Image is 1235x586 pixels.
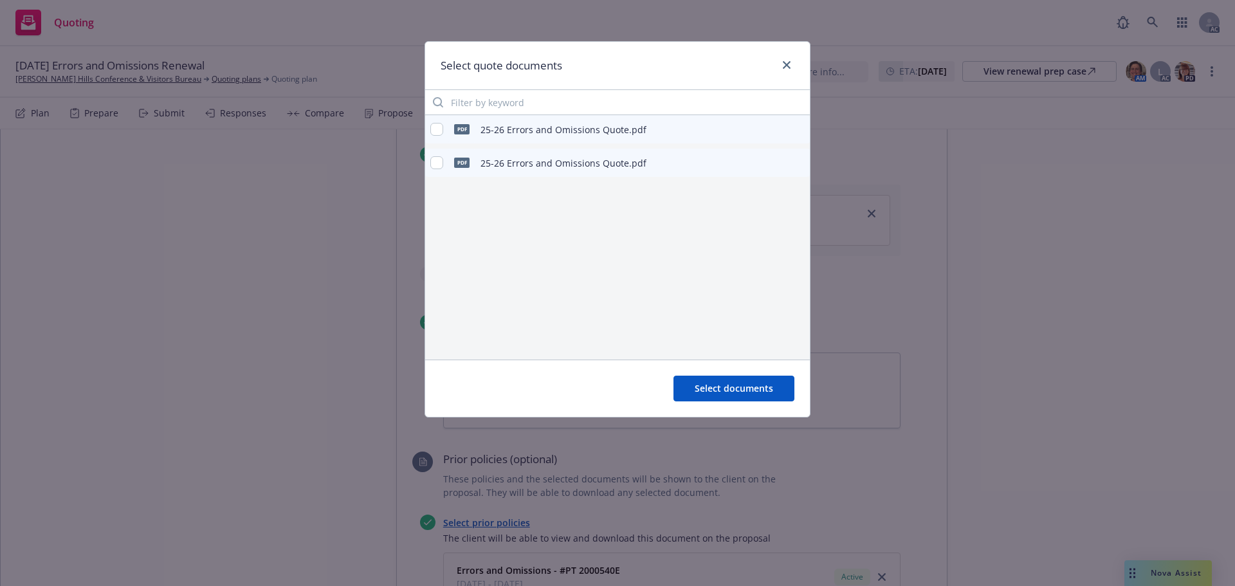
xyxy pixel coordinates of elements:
button: Select documents [673,376,794,401]
span: pdf [454,158,470,167]
button: preview file [793,155,805,170]
input: Filter by keyword [425,89,810,115]
div: 25-26 Errors and Omissions Quote.pdf [480,123,646,136]
button: download file [773,155,783,170]
button: preview file [793,122,805,137]
span: Select documents [695,382,773,394]
a: close [779,57,794,73]
span: pdf [454,124,470,134]
h1: Select quote documents [441,57,562,74]
div: 25-26 Errors and Omissions Quote.pdf [480,156,646,170]
button: download file [773,122,783,137]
